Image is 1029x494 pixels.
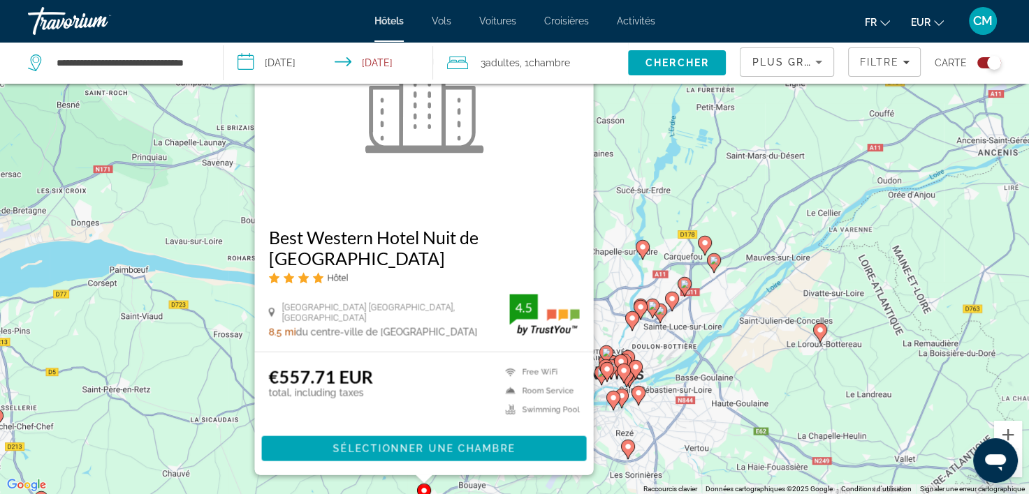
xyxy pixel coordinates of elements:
a: Signaler une erreur cartographique [920,485,1025,493]
span: Chercher [645,57,709,68]
button: Sélectionner une chambre [261,436,586,461]
span: CM [973,14,993,28]
button: User Menu [965,6,1001,36]
span: Filtre [859,57,899,68]
span: Chambre [529,57,570,68]
span: du centre-ville de [GEOGRAPHIC_DATA] [295,327,477,338]
span: [GEOGRAPHIC_DATA] [GEOGRAPHIC_DATA], [GEOGRAPHIC_DATA] [282,302,509,323]
button: Zoom avant [994,421,1022,449]
span: Données cartographiques ©2025 Google [706,485,833,493]
div: 4.5 [509,299,537,316]
li: Swimming Pool [498,403,579,415]
a: Best Western Hotel Nuit de [GEOGRAPHIC_DATA] [268,227,579,269]
p: total, including taxes [268,387,372,398]
span: Sélectionner une chambre [333,443,514,454]
span: 8.5 mi [268,327,295,338]
button: Travelers: 3 adults, 0 children [433,42,629,84]
a: Vols [432,15,451,27]
span: Hôtel [327,273,348,283]
button: Raccourcis clavier [643,484,697,494]
div: 4 star Hotel [268,272,579,284]
button: Change language [865,12,890,32]
iframe: Bouton de lancement de la fenêtre de messagerie [973,438,1018,483]
img: Best Western Hotel Nuit de Retz Nantes Sud [365,49,483,154]
a: Hôtels [374,15,404,27]
span: Adultes [486,57,520,68]
li: Free WiFi [498,366,579,378]
span: Carte [935,53,967,73]
span: Plus grandes économies [752,57,919,68]
a: Conditions d'utilisation (s'ouvre dans un nouvel onglet) [841,485,912,493]
a: Croisières [544,15,589,27]
li: Room Service [498,385,579,397]
input: Search hotel destination [55,52,202,73]
img: Google [3,476,50,494]
button: Select check in and out date [224,42,433,84]
button: Search [628,50,726,75]
a: Activités [617,15,655,27]
span: 3 [481,53,520,73]
a: Ouvrir cette zone dans Google Maps (dans une nouvelle fenêtre) [3,476,50,494]
mat-select: Sort by [752,54,822,70]
a: Travorium [28,3,168,39]
ins: €557.71 EUR [268,366,372,387]
span: fr [865,17,877,28]
img: TrustYou guest rating badge [509,294,579,336]
button: Filters [848,47,921,77]
button: Change currency [911,12,944,32]
span: EUR [911,17,931,28]
a: Sélectionner une chambre [261,442,586,453]
span: , 1 [520,53,570,73]
a: Voitures [479,15,516,27]
button: Toggle map [967,57,1001,69]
